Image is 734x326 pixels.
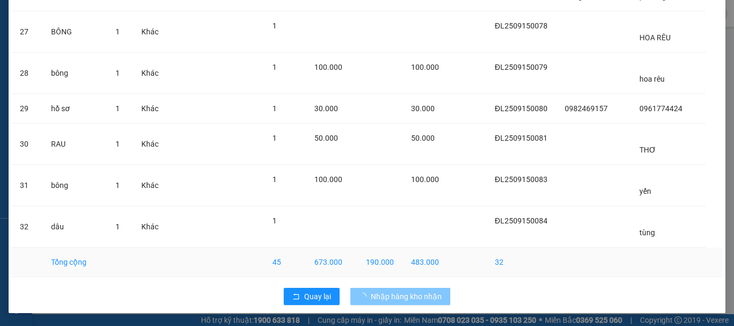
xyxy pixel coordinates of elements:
[42,53,107,94] td: bông
[411,134,435,142] span: 50.000
[133,11,167,53] td: Khác
[357,248,402,277] td: 190.000
[639,33,671,42] span: HOA RÊU
[42,124,107,165] td: RAU
[304,291,331,302] span: Quay lại
[495,104,548,113] span: ĐL2509150080
[272,175,277,184] span: 1
[116,140,120,148] span: 1
[314,104,338,113] span: 30.000
[11,94,42,124] td: 29
[116,104,120,113] span: 1
[314,134,338,142] span: 50.000
[42,165,107,206] td: bông
[359,293,371,300] span: loading
[272,21,277,30] span: 1
[495,175,548,184] span: ĐL2509150083
[639,104,682,113] span: 0961774424
[284,288,340,305] button: rollbackQuay lại
[486,248,556,277] td: 32
[639,187,651,195] span: yến
[116,222,120,231] span: 1
[565,104,608,113] span: 0982469157
[11,206,42,248] td: 32
[133,124,167,165] td: Khác
[272,134,277,142] span: 1
[306,248,357,277] td: 673.000
[264,248,306,277] td: 45
[272,104,277,113] span: 1
[133,206,167,248] td: Khác
[314,175,342,184] span: 100.000
[42,94,107,124] td: hồ sơ
[495,134,548,142] span: ĐL2509150081
[133,94,167,124] td: Khác
[495,63,548,71] span: ĐL2509150079
[116,181,120,190] span: 1
[133,53,167,94] td: Khác
[639,75,665,83] span: hoa rêu
[495,21,548,30] span: ĐL2509150078
[116,69,120,77] span: 1
[42,11,107,53] td: BÔNG
[272,63,277,71] span: 1
[371,291,442,302] span: Nhập hàng kho nhận
[411,175,439,184] span: 100.000
[42,206,107,248] td: dâu
[133,165,167,206] td: Khác
[350,288,450,305] button: Nhập hàng kho nhận
[116,27,120,36] span: 1
[411,104,435,113] span: 30.000
[11,124,42,165] td: 30
[495,216,548,225] span: ĐL2509150084
[639,146,656,154] span: THƠ
[639,228,655,237] span: tùng
[272,216,277,225] span: 1
[411,63,439,71] span: 100.000
[11,11,42,53] td: 27
[402,248,448,277] td: 483.000
[292,293,300,301] span: rollback
[11,53,42,94] td: 28
[11,165,42,206] td: 31
[314,63,342,71] span: 100.000
[42,248,107,277] td: Tổng cộng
